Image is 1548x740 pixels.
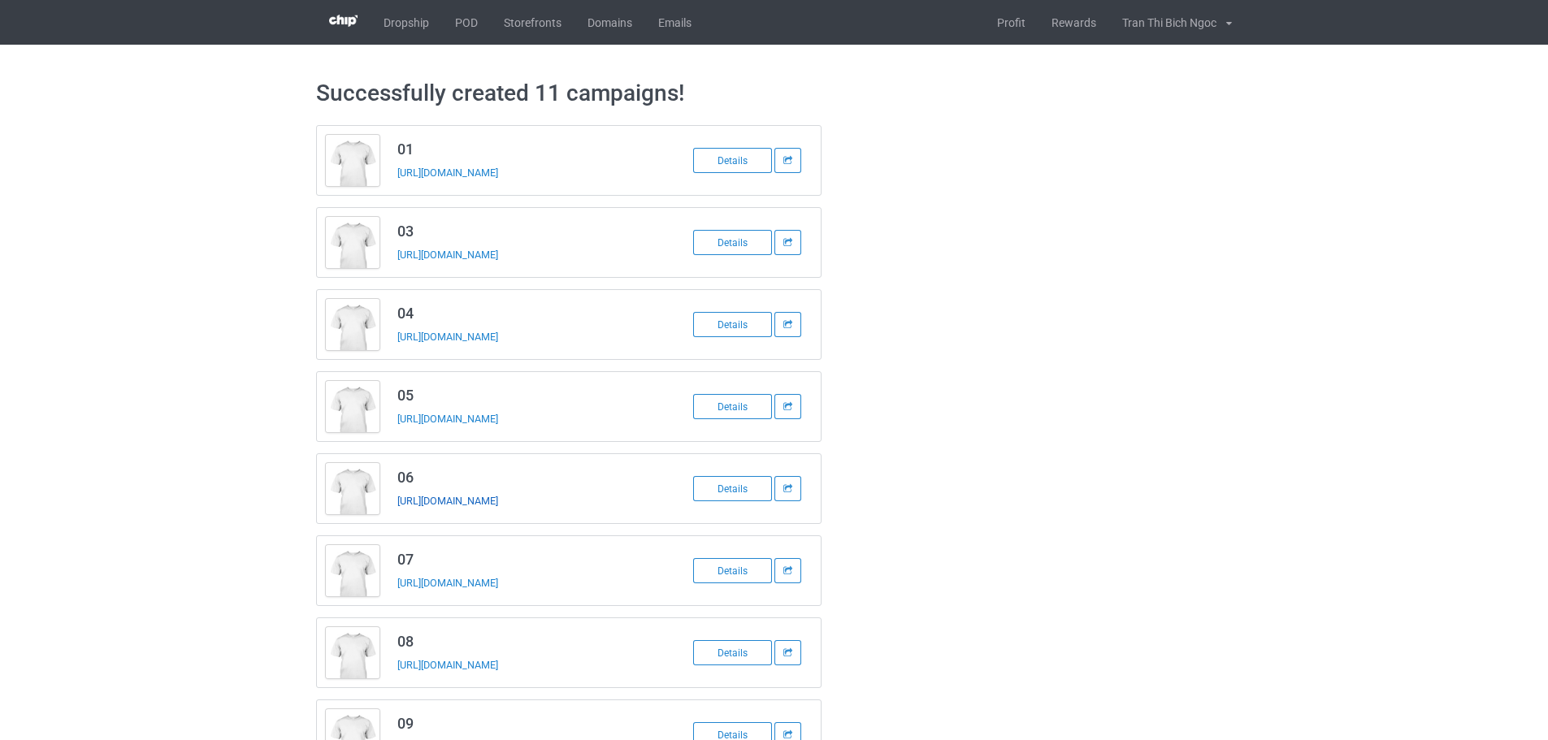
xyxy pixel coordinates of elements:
[693,394,772,419] div: Details
[397,331,498,343] a: [URL][DOMAIN_NAME]
[397,577,498,589] a: [URL][DOMAIN_NAME]
[397,249,498,261] a: [URL][DOMAIN_NAME]
[397,222,654,240] h3: 03
[397,386,654,405] h3: 05
[397,413,498,425] a: [URL][DOMAIN_NAME]
[693,312,772,337] div: Details
[693,236,774,249] a: Details
[693,564,774,577] a: Details
[693,148,772,173] div: Details
[693,400,774,413] a: Details
[693,646,774,659] a: Details
[1109,2,1216,43] div: Tran Thi Bich Ngoc
[397,167,498,179] a: [URL][DOMAIN_NAME]
[397,495,498,507] a: [URL][DOMAIN_NAME]
[397,550,654,569] h3: 07
[397,140,654,158] h3: 01
[693,230,772,255] div: Details
[693,318,774,331] a: Details
[397,714,654,733] h3: 09
[693,482,774,495] a: Details
[397,304,654,322] h3: 04
[316,79,1232,108] h1: Successfully created 11 campaigns!
[693,558,772,583] div: Details
[397,659,498,671] a: [URL][DOMAIN_NAME]
[397,632,654,651] h3: 08
[693,154,774,167] a: Details
[693,476,772,501] div: Details
[693,640,772,665] div: Details
[329,15,358,27] img: 3d383065fc803cdd16c62507c020ddf8.png
[397,468,654,487] h3: 06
